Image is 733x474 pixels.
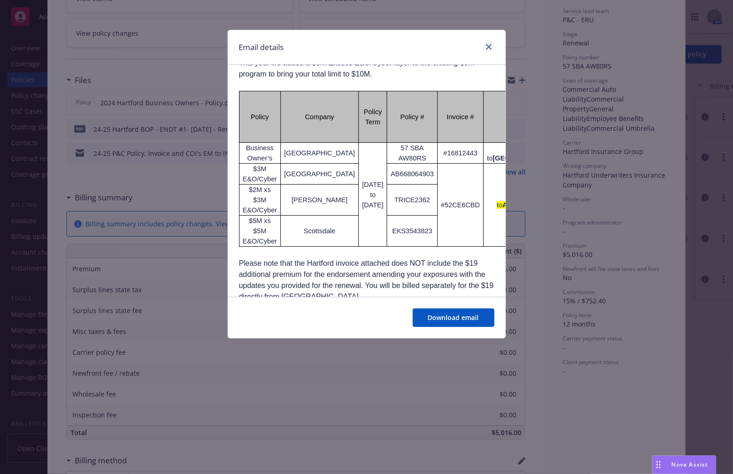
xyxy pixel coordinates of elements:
span: Payment Plan [505,113,547,121]
button: Nova Assist [652,455,716,474]
span: Company [305,113,334,121]
span: AB668064903 [391,170,434,178]
b: [GEOGRAPHIC_DATA] [493,154,565,162]
span: Policy [251,113,269,121]
span: Business Owner’s [246,144,273,162]
span: #16812443 [443,149,477,157]
span: Nova Assist [672,461,708,468]
span: Policy # [400,113,424,121]
span: 57 SBA AW80RS [398,144,426,162]
span: Policy Term [364,108,382,126]
span: [GEOGRAPHIC_DATA] [284,149,355,157]
span: $3M E&O/Cyber [243,165,277,183]
div: Drag to move [653,456,664,474]
span: [GEOGRAPHIC_DATA] [284,170,355,178]
span: Invoice # [447,113,474,121]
